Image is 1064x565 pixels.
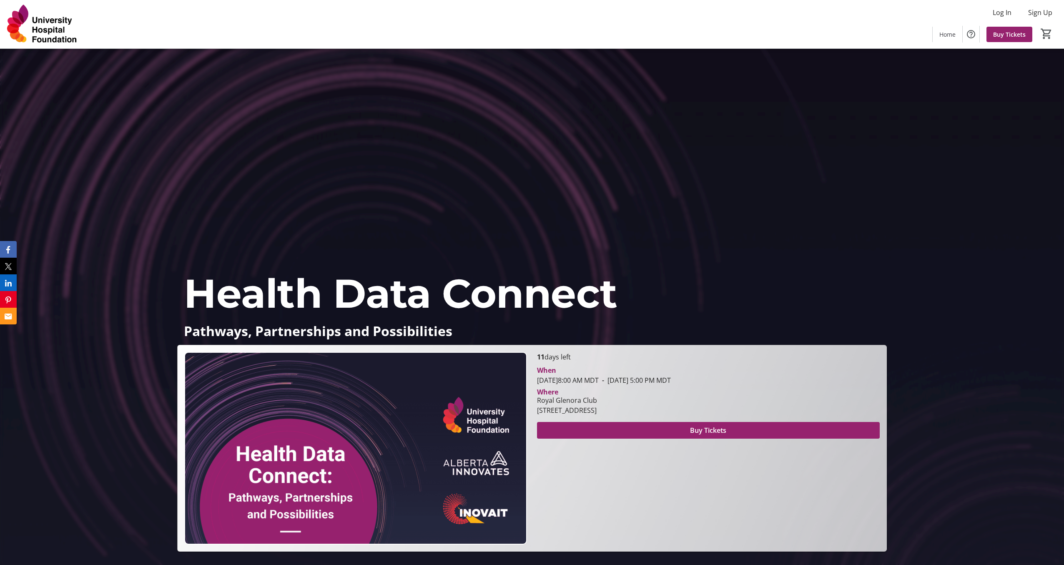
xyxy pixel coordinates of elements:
div: Royal Glenora Club [537,395,597,405]
span: [DATE] 5:00 PM MDT [599,376,671,385]
img: University Hospital Foundation's Logo [5,3,79,45]
div: When [537,365,556,375]
span: - [599,376,607,385]
span: Sign Up [1028,8,1052,18]
a: Buy Tickets [986,27,1032,42]
p: Pathways, Partnerships and Possibilities [184,324,880,338]
span: Log In [993,8,1011,18]
span: [DATE] 8:00 AM MDT [537,376,599,385]
a: Home [933,27,962,42]
button: Cart [1039,26,1054,41]
img: Campaign CTA Media Photo [184,352,527,545]
span: Home [939,30,956,39]
span: Health Data Connect [184,269,617,318]
div: Where [537,389,558,395]
span: Buy Tickets [690,425,726,435]
button: Help [963,26,979,43]
button: Log In [986,6,1018,19]
div: [STREET_ADDRESS] [537,405,597,415]
span: 11 [537,352,545,362]
button: Buy Tickets [537,422,880,439]
span: Buy Tickets [993,30,1026,39]
button: Sign Up [1021,6,1059,19]
p: days left [537,352,880,362]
